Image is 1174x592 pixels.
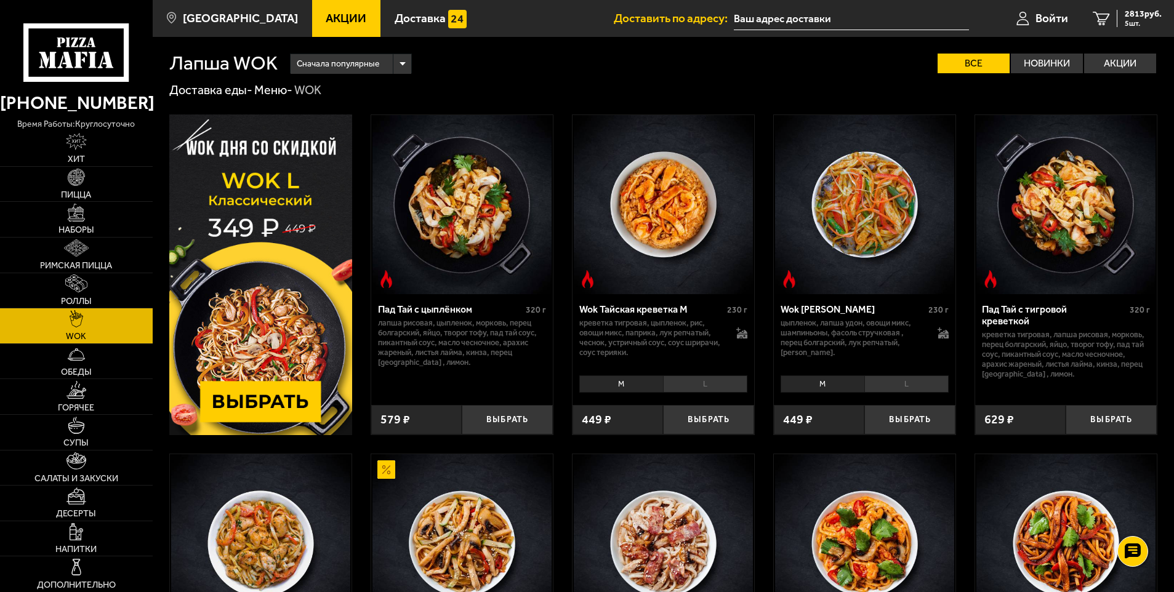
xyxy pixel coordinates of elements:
[377,460,396,479] img: Акционный
[774,115,955,294] a: Острое блюдоWok Карри М
[573,115,754,294] a: Острое блюдоWok Тайская креветка M
[395,12,446,24] span: Доставка
[734,7,968,30] input: Ваш адрес доставки
[984,414,1014,426] span: 629 ₽
[34,474,118,483] span: Салаты и закуски
[574,115,753,294] img: Wok Тайская креветка M
[371,115,553,294] a: Острое блюдоПад Тай с цыплёнком
[56,510,96,518] span: Десерты
[61,368,92,377] span: Обеды
[294,82,321,98] div: WOK
[462,405,553,435] button: Выбрать
[377,270,396,289] img: Острое блюдо
[63,439,89,447] span: Супы
[58,226,94,234] span: Наборы
[864,375,949,393] li: L
[938,54,1010,73] label: Все
[663,375,747,393] li: L
[928,305,949,315] span: 230 г
[614,12,734,24] span: Доставить по адресу:
[378,318,546,367] p: лапша рисовая, цыпленок, морковь, перец болгарский, яйцо, творог тофу, пад тай соус, пикантный со...
[1130,305,1150,315] span: 320 г
[981,270,1000,289] img: Острое блюдо
[169,54,278,73] h1: Лапша WOK
[37,581,116,590] span: Дополнительно
[579,375,663,393] li: M
[1125,10,1162,18] span: 2813 руб.
[297,52,379,76] span: Сначала популярные
[864,405,955,435] button: Выбрать
[66,332,86,341] span: WOK
[781,318,926,358] p: цыпленок, лапша удон, овощи микс, шампиньоны, фасоль стручковая , перец болгарский, лук репчатый,...
[982,330,1150,378] p: креветка тигровая, лапша рисовая, морковь, перец болгарский, яйцо, творог тофу, пад тай соус, пик...
[781,375,864,393] li: M
[579,318,725,358] p: креветка тигровая, цыпленок, рис, овощи микс, паприка, лук репчатый, чеснок, устричный соус, соус...
[372,115,552,294] img: Пад Тай с цыплёнком
[326,12,366,24] span: Акции
[976,115,1156,294] img: Пад Тай с тигровой креветкой
[448,10,467,28] img: 15daf4d41897b9f0e9f617042186c801.svg
[254,82,292,97] a: Меню-
[582,414,611,426] span: 449 ₽
[783,414,813,426] span: 449 ₽
[775,115,954,294] img: Wok Карри М
[579,303,724,315] div: Wok Тайская креветка M
[169,82,252,97] a: Доставка еды-
[183,12,298,24] span: [GEOGRAPHIC_DATA]
[780,270,798,289] img: Острое блюдо
[40,262,112,270] span: Римская пицца
[68,155,85,164] span: Хит
[61,191,91,199] span: Пицца
[1084,54,1156,73] label: Акции
[781,303,925,315] div: Wok [PERSON_NAME]
[1125,20,1162,27] span: 5 шт.
[727,305,747,315] span: 230 г
[663,405,754,435] button: Выбрать
[1066,405,1157,435] button: Выбрать
[58,404,94,412] span: Горячее
[61,297,92,306] span: Роллы
[982,303,1127,327] div: Пад Тай с тигровой креветкой
[1011,54,1083,73] label: Новинки
[55,545,97,554] span: Напитки
[378,303,523,315] div: Пад Тай с цыплёнком
[380,414,410,426] span: 579 ₽
[526,305,546,315] span: 320 г
[579,270,597,289] img: Острое блюдо
[1035,12,1068,24] span: Войти
[975,115,1157,294] a: Острое блюдоПад Тай с тигровой креветкой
